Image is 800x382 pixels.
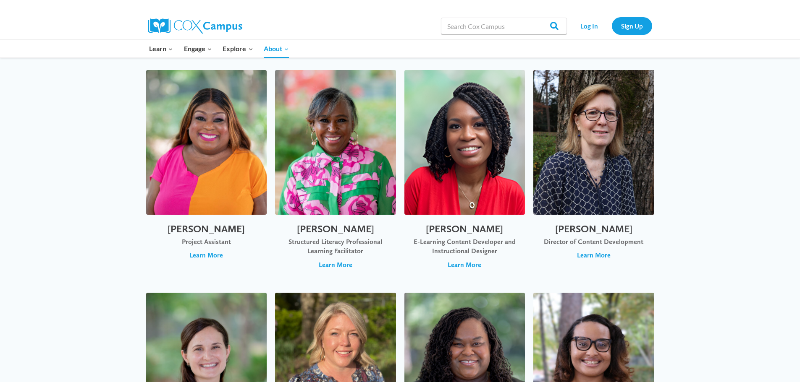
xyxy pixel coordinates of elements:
a: Sign Up [612,17,652,34]
input: Search Cox Campus [441,18,567,34]
h2: [PERSON_NAME] [413,223,517,235]
span: Learn More [577,251,611,260]
h2: [PERSON_NAME] [542,223,646,235]
h2: [PERSON_NAME] [283,223,388,235]
nav: Primary Navigation [144,40,294,57]
span: Learn More [319,260,352,270]
div: Director of Content Development [542,237,646,247]
div: Structured Literacy Professional Learning Facilitator [283,237,388,256]
button: Child menu of Engage [178,40,218,57]
button: Child menu of Learn [144,40,179,57]
h2: [PERSON_NAME] [155,223,259,235]
div: E-Learning Content Developer and Instructional Designer [413,237,517,256]
span: Learn More [189,251,223,260]
nav: Secondary Navigation [571,17,652,34]
button: Child menu of About [258,40,294,57]
a: Log In [571,17,608,34]
button: [PERSON_NAME] Project Assistant Learn More [146,70,267,278]
button: [PERSON_NAME] Director of Content Development Learn More [533,70,654,278]
div: Project Assistant [155,237,259,247]
button: [PERSON_NAME] Structured Literacy Professional Learning Facilitator Learn More [275,70,396,278]
img: Cox Campus [148,18,242,34]
span: Learn More [448,260,481,270]
button: Child menu of Explore [218,40,259,57]
button: [PERSON_NAME] E-Learning Content Developer and Instructional Designer Learn More [404,70,525,278]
